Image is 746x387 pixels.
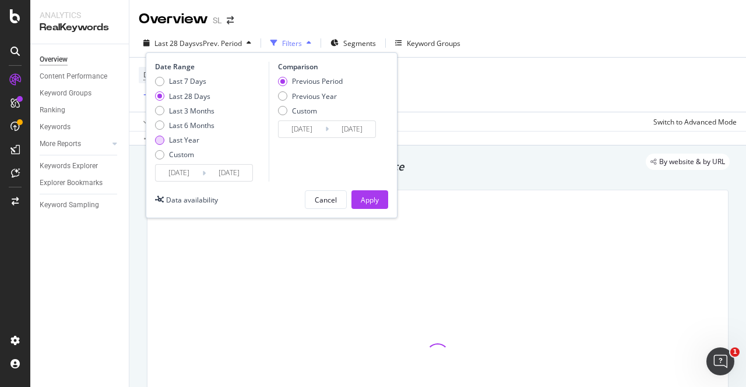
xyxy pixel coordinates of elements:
[329,121,375,137] input: End Date
[139,88,185,102] button: Add Filter
[143,70,166,80] span: Device
[155,62,266,72] div: Date Range
[40,160,121,172] a: Keywords Explorer
[40,54,68,66] div: Overview
[278,91,343,101] div: Previous Year
[156,165,202,181] input: Start Date
[326,34,381,52] button: Segments
[196,38,242,48] span: vs Prev. Period
[40,9,119,21] div: Analytics
[390,34,465,52] button: Keyword Groups
[139,34,256,52] button: Last 28 DaysvsPrev. Period
[40,121,121,133] a: Keywords
[361,195,379,205] div: Apply
[279,121,325,137] input: Start Date
[40,54,121,66] a: Overview
[40,70,107,83] div: Content Performance
[40,199,99,211] div: Keyword Sampling
[166,195,218,205] div: Data availability
[278,62,379,72] div: Comparison
[407,38,460,48] div: Keyword Groups
[155,120,214,130] div: Last 6 Months
[154,38,196,48] span: Last 28 Days
[213,15,222,26] div: SL
[659,158,725,165] span: By website & by URL
[292,106,317,116] div: Custom
[646,154,730,170] div: legacy label
[139,112,173,131] button: Apply
[227,16,234,24] div: arrow-right-arrow-left
[206,165,252,181] input: End Date
[169,150,194,159] div: Custom
[292,91,337,101] div: Previous Year
[266,34,316,52] button: Filters
[40,199,121,211] a: Keyword Sampling
[169,76,206,86] div: Last 7 Days
[278,76,343,86] div: Previous Period
[282,38,302,48] div: Filters
[155,135,214,145] div: Last Year
[278,106,343,116] div: Custom
[40,87,92,100] div: Keyword Groups
[169,120,214,130] div: Last 6 Months
[40,121,71,133] div: Keywords
[40,104,121,116] a: Ranking
[649,112,737,131] button: Switch to Advanced Mode
[40,21,119,34] div: RealKeywords
[40,177,121,189] a: Explorer Bookmarks
[155,91,214,101] div: Last 28 Days
[169,91,210,101] div: Last 28 Days
[653,117,737,127] div: Switch to Advanced Mode
[305,190,347,209] button: Cancel
[292,76,343,86] div: Previous Period
[315,195,337,205] div: Cancel
[40,70,121,83] a: Content Performance
[40,160,98,172] div: Keywords Explorer
[169,135,199,145] div: Last Year
[40,138,81,150] div: More Reports
[139,9,208,29] div: Overview
[155,76,214,86] div: Last 7 Days
[40,138,109,150] a: More Reports
[40,177,103,189] div: Explorer Bookmarks
[343,38,376,48] span: Segments
[351,190,388,209] button: Apply
[40,87,121,100] a: Keyword Groups
[155,106,214,116] div: Last 3 Months
[706,347,734,375] iframe: Intercom live chat
[40,104,65,116] div: Ranking
[169,106,214,116] div: Last 3 Months
[155,150,214,159] div: Custom
[730,347,740,357] span: 1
